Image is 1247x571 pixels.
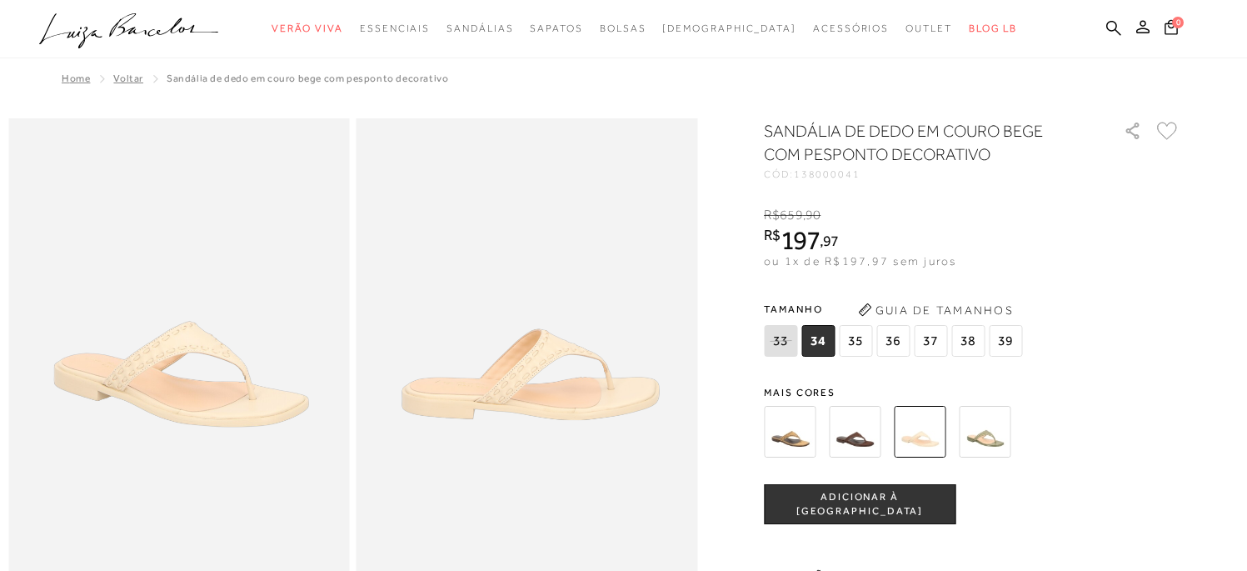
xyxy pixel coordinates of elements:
[894,406,945,458] img: SANDÁLIA DE DEDO EM COURO BEGE COM PESPONTO DECORATIVO
[852,297,1019,323] button: Guia de Tamanhos
[764,169,1097,179] div: CÓD:
[360,13,430,44] a: noSubCategoriesText
[969,13,1017,44] a: BLOG LB
[113,73,143,84] a: Voltar
[530,23,582,34] span: Sapatos
[823,232,839,249] span: 97
[764,325,797,357] span: 33
[272,13,343,44] a: noSubCategoriesText
[794,168,860,180] span: 138000041
[905,13,952,44] a: noSubCategoriesText
[1160,18,1183,41] button: 0
[360,23,430,34] span: Essenciais
[820,233,839,248] i: ,
[62,73,90,84] a: Home
[829,406,880,458] img: SANDÁLIA DE DEDO EM CAMURÇA CAFÉ COM PESPONTO DECORATIVO
[806,208,821,223] span: 90
[839,325,872,357] span: 35
[765,490,955,519] span: ADICIONAR À [GEOGRAPHIC_DATA]
[764,388,1180,398] span: Mais cores
[781,225,820,255] span: 197
[969,23,1017,34] span: BLOG LB
[813,23,889,34] span: Acessórios
[530,13,582,44] a: noSubCategoriesText
[764,208,780,223] i: R$
[446,23,513,34] span: Sandálias
[905,23,952,34] span: Outlet
[764,254,956,268] span: ou 1x de R$197,97 sem juros
[813,13,889,44] a: noSubCategoriesText
[600,23,646,34] span: Bolsas
[662,23,796,34] span: [DEMOGRAPHIC_DATA]
[801,325,835,357] span: 34
[876,325,910,357] span: 36
[446,13,513,44] a: noSubCategoriesText
[764,406,816,458] img: SANDÁLIA DE DEDO EM CAMURÇA BEGE COM PESPONTO DECORATIVO
[600,13,646,44] a: noSubCategoriesText
[951,325,985,357] span: 38
[989,325,1022,357] span: 39
[167,73,448,84] span: SANDÁLIA DE DEDO EM COURO BEGE COM PESPONTO DECORATIVO
[780,208,802,223] span: 659
[959,406,1010,458] img: SANDÁLIA DE DEDO EM COURO VERDE OLIVA COM PESPONTO DECORATIVO
[914,325,947,357] span: 37
[764,297,1026,322] span: Tamanho
[803,208,821,223] i: ,
[764,119,1076,166] h1: SANDÁLIA DE DEDO EM COURO BEGE COM PESPONTO DECORATIVO
[662,13,796,44] a: noSubCategoriesText
[1172,17,1184,28] span: 0
[764,228,781,243] i: R$
[764,484,955,524] button: ADICIONAR À [GEOGRAPHIC_DATA]
[272,23,343,34] span: Verão Viva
